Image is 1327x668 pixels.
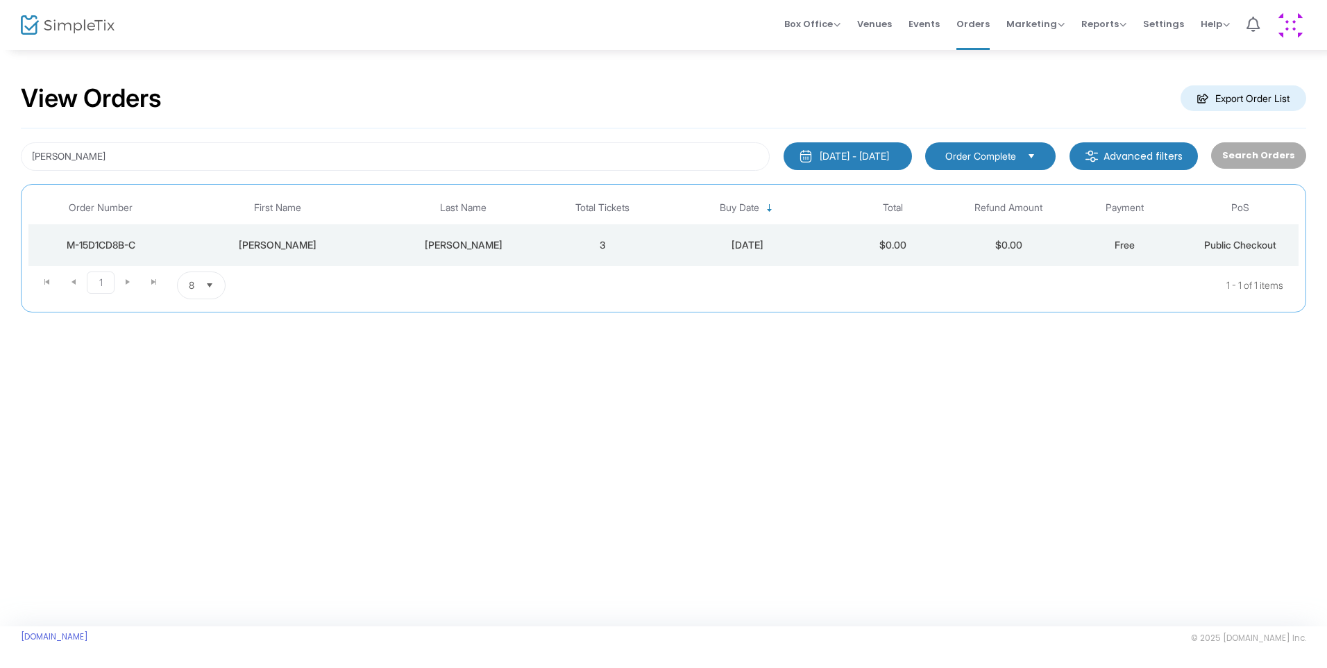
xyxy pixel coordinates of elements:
th: Total Tickets [545,192,661,224]
kendo-pager-info: 1 - 1 of 1 items [364,272,1283,299]
span: © 2025 [DOMAIN_NAME] Inc. [1191,633,1306,644]
td: 3 [545,224,661,266]
button: [DATE] - [DATE] [784,142,912,170]
span: Free [1115,239,1135,251]
span: Sortable [764,203,775,214]
span: Order Complete [945,149,1016,163]
span: Settings [1143,6,1184,42]
div: M-15D1CD8B-C [32,238,170,252]
span: Reports [1081,17,1126,31]
span: Order Number [69,202,133,214]
span: Payment [1106,202,1144,214]
img: filter [1085,149,1099,163]
span: Help [1201,17,1230,31]
span: Box Office [784,17,840,31]
div: Thornton [386,238,541,252]
a: [DOMAIN_NAME] [21,631,88,642]
span: Events [908,6,940,42]
div: [DATE] - [DATE] [820,149,889,163]
span: First Name [254,202,301,214]
h2: View Orders [21,83,162,114]
button: Select [1022,149,1041,164]
th: Total [834,192,950,224]
span: PoS [1231,202,1249,214]
div: Hannah [177,238,379,252]
m-button: Advanced filters [1070,142,1198,170]
div: Data table [28,192,1299,266]
span: Public Checkout [1204,239,1276,251]
span: Page 1 [87,272,115,294]
td: $0.00 [951,224,1067,266]
span: 8 [189,278,194,292]
button: Select [200,272,219,299]
span: Venues [857,6,892,42]
span: Orders [956,6,990,42]
span: Last Name [440,202,487,214]
span: Buy Date [720,202,759,214]
img: monthly [799,149,813,163]
m-button: Export Order List [1181,85,1306,111]
span: Marketing [1006,17,1065,31]
td: $0.00 [834,224,950,266]
th: Refund Amount [951,192,1067,224]
div: 9/4/2025 [664,238,831,252]
input: Search by name, email, phone, order number, ip address, or last 4 digits of card [21,142,770,171]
